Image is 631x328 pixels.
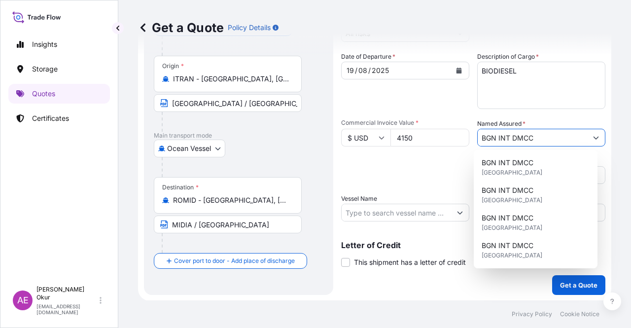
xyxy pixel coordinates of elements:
input: Text to appear on certificate [154,216,302,233]
label: Named Assured [477,119,526,129]
div: Origin [162,62,184,70]
div: Suggestions [478,154,594,264]
div: year, [371,65,390,76]
input: Destination [173,195,289,205]
span: BGN INT DMCC [482,158,533,168]
p: Letter of Credit [341,241,605,249]
span: [GEOGRAPHIC_DATA] [482,195,542,205]
span: [GEOGRAPHIC_DATA] [482,251,542,260]
p: Main transport mode [154,132,323,140]
button: Select transport [154,140,225,157]
input: Type amount [390,129,469,146]
div: / [368,65,371,76]
span: [GEOGRAPHIC_DATA] [482,168,542,178]
button: Show suggestions [451,204,469,221]
span: BGN INT DMCC [482,185,533,195]
p: Quotes [32,89,55,99]
p: Get a Quote [138,20,224,36]
p: Privacy Policy [512,310,552,318]
label: Description of Cargo [477,52,539,62]
span: BGN INT DMCC [482,241,533,251]
div: / [355,65,357,76]
button: Calendar [451,63,467,78]
input: Origin [173,74,289,84]
div: Destination [162,183,199,191]
p: [EMAIL_ADDRESS][DOMAIN_NAME] [36,303,98,315]
p: [PERSON_NAME] Okur [36,286,98,301]
span: Cover port to door - Add place of discharge [174,256,295,266]
input: Full name [478,129,587,146]
span: Date of Departure [341,52,395,62]
span: BGN INT DMCC [482,213,533,223]
div: month, [357,65,368,76]
span: This shipment has a letter of credit [354,257,466,267]
input: Text to appear on certificate [154,94,302,112]
span: Ocean Vessel [167,144,211,153]
span: Commercial Invoice Value [341,119,469,127]
span: [GEOGRAPHIC_DATA] [482,223,542,233]
p: Get a Quote [560,280,597,290]
p: Cookie Notice [560,310,599,318]
label: Vessel Name [341,194,377,204]
p: Policy Details [228,23,271,33]
span: AE [17,295,29,305]
input: Type to search vessel name or IMO [342,204,451,221]
div: day, [346,65,355,76]
button: Show suggestions [587,129,605,146]
p: Certificates [32,113,69,123]
p: Insights [32,39,57,49]
p: Storage [32,64,58,74]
